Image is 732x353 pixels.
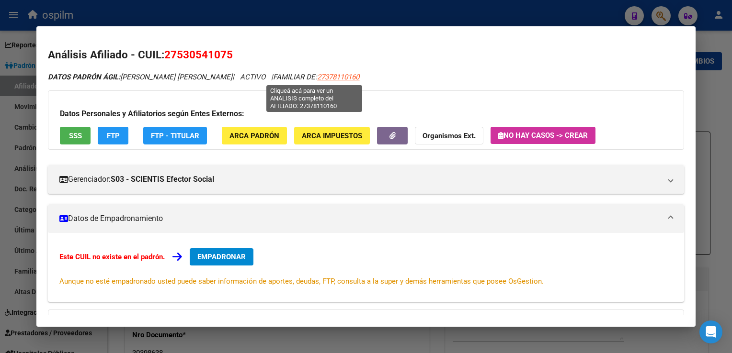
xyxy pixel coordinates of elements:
[107,132,120,140] span: FTP
[498,131,588,140] span: No hay casos -> Crear
[111,174,214,185] strong: S03 - SCIENTIS Efector Social
[59,277,544,286] span: Aunque no esté empadronado usted puede saber información de aportes, deudas, FTP, consulta a la s...
[69,132,82,140] span: SSS
[294,127,370,144] button: ARCA Impuestos
[48,73,120,81] strong: DATOS PADRÓN ÁGIL:
[151,132,199,140] span: FTP - Titular
[302,132,362,140] span: ARCA Impuestos
[415,127,483,144] button: Organismos Ext.
[48,47,684,63] h2: Análisis Afiliado - CUIL:
[98,127,128,144] button: FTP
[143,127,207,144] button: FTP - Titular
[60,127,91,144] button: SSS
[48,204,684,233] mat-expansion-panel-header: Datos de Empadronamiento
[59,213,661,224] mat-panel-title: Datos de Empadronamiento
[59,174,661,185] mat-panel-title: Gerenciador:
[423,132,476,140] strong: Organismos Ext.
[164,48,233,61] span: 27530541075
[197,253,246,261] span: EMPADRONAR
[48,233,684,302] div: Datos de Empadronamiento
[48,165,684,194] mat-expansion-panel-header: Gerenciador:S03 - SCIENTIS Efector Social
[59,253,165,261] strong: Este CUIL no existe en el padrón.
[48,73,359,81] i: | ACTIVO |
[222,127,287,144] button: ARCA Padrón
[699,320,722,343] div: Open Intercom Messenger
[229,132,279,140] span: ARCA Padrón
[273,73,359,81] span: FAMILIAR DE:
[190,248,253,265] button: EMPADRONAR
[491,127,595,144] button: No hay casos -> Crear
[48,73,232,81] span: [PERSON_NAME] [PERSON_NAME]
[317,73,359,81] span: 27378110160
[60,108,672,120] h3: Datos Personales y Afiliatorios según Entes Externos:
